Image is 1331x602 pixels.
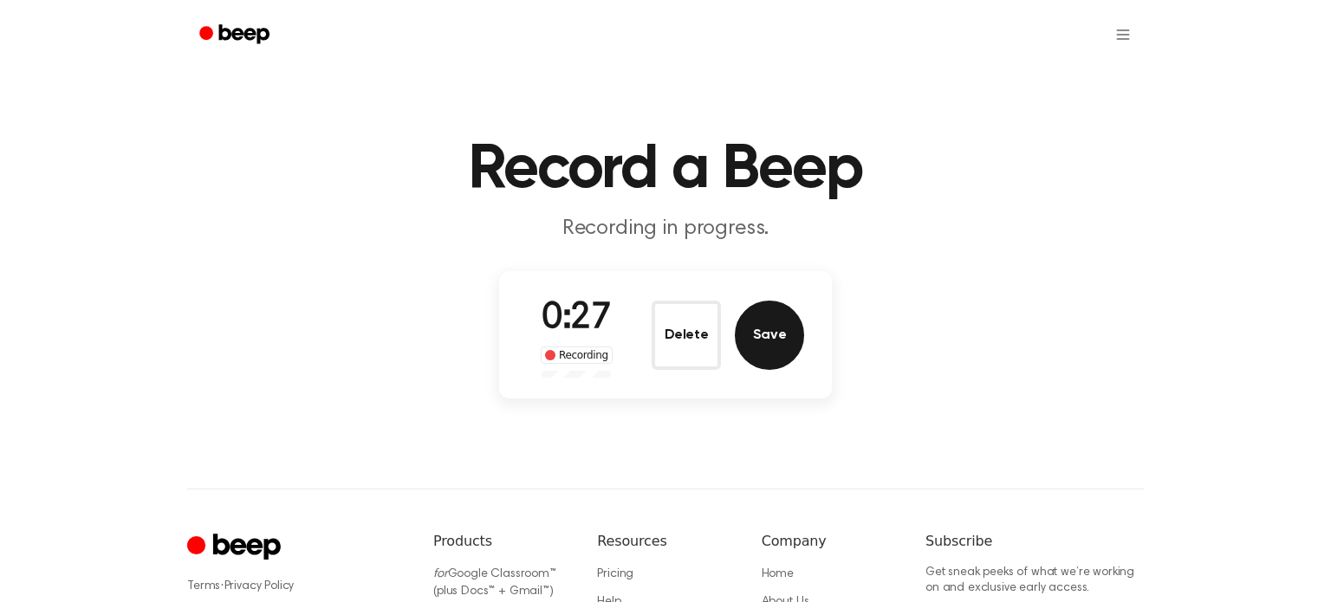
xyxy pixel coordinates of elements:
p: Recording in progress. [333,215,998,243]
button: Save Audio Record [735,301,804,370]
a: Cruip [187,531,285,565]
a: forGoogle Classroom™ (plus Docs™ + Gmail™) [433,568,556,598]
div: · [187,578,406,595]
a: Terms [187,580,220,592]
a: Pricing [597,568,633,580]
a: Home [762,568,794,580]
h6: Company [762,531,898,552]
h6: Subscribe [925,531,1144,552]
i: for [433,568,448,580]
h6: Products [433,531,569,552]
span: 0:27 [542,301,611,337]
a: Privacy Policy [224,580,295,592]
h6: Resources [597,531,733,552]
button: Open menu [1102,14,1144,55]
button: Delete Audio Record [652,301,721,370]
h1: Record a Beep [222,139,1109,201]
p: Get sneak peeks of what we’re working on and exclusive early access. [925,566,1144,596]
a: Beep [187,18,285,52]
div: Recording [541,346,613,364]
